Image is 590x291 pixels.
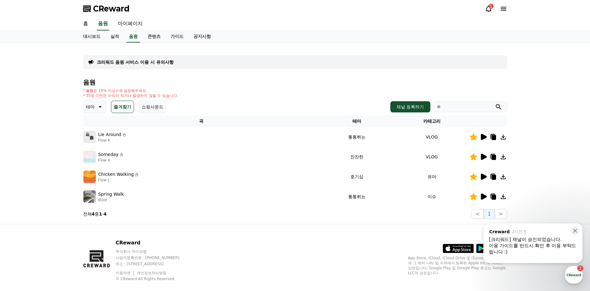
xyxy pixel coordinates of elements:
th: 곡 [83,116,320,127]
p: * 35초 미만은 수익이 적거나 발생하지 않을 수 있습니다. [83,93,179,98]
p: Someday [98,151,118,158]
span: 대화 [57,207,64,211]
a: 음원 [126,31,140,43]
td: 유머 [394,167,469,187]
a: 이용약관 [116,271,135,275]
a: 개인정보처리방침 [137,271,166,275]
button: 즐겨찾기 [111,101,134,113]
a: 음원 [97,17,109,30]
td: 이슈 [394,187,469,207]
button: 테마 [83,101,106,113]
strong: 4 [92,211,95,216]
p: © CReward All Rights Reserved. [116,276,191,281]
a: 홈 [78,17,93,30]
p: Flow K [98,138,127,143]
p: 테마 [86,102,95,111]
p: Chicken Walking [98,171,134,178]
p: Flow J [98,178,140,183]
button: < [472,209,484,219]
p: 주식회사 와이피랩 [116,249,191,254]
span: 설정 [96,206,103,211]
td: VLOG [394,127,469,147]
p: Spring Walk [98,191,124,198]
span: CReward [93,4,130,14]
a: 설정 [80,197,119,212]
th: 테마 [319,116,394,127]
a: 대시보드 [78,31,105,43]
button: 1 [484,209,495,219]
p: * 볼륨은 15% 이상으로 설정해주세요. [83,88,179,93]
p: 8Dot [98,198,124,202]
div: 1 [489,4,494,9]
a: 1대화 [41,197,80,212]
a: 가이드 [166,31,189,43]
a: 홈 [2,197,41,212]
span: 홈 [20,206,23,211]
a: 콘텐츠 [143,31,166,43]
h4: 음원 [83,79,507,86]
strong: 4 [104,211,107,216]
a: CReward [83,4,130,14]
button: > [495,209,507,219]
a: 공지사항 [189,31,216,43]
p: 주소 : [STREET_ADDRESS] [116,261,191,266]
p: 사업자등록번호 : [PHONE_NUMBER] [116,255,191,260]
p: CReward [116,239,191,247]
td: 통통튀는 [319,187,394,207]
img: music [83,190,96,203]
button: 쇼핑사운드 [139,101,166,113]
td: 잔잔한 [319,147,394,167]
p: Flow K [98,158,124,163]
strong: 1 [99,211,102,216]
img: music [83,131,96,143]
p: App Store, iCloud, iCloud Drive 및 iTunes Store는 미국과 그 밖의 나라 및 지역에서 등록된 Apple Inc.의 서비스 상표입니다. Goo... [408,256,507,275]
img: music [83,151,96,163]
p: 전체 중 - [83,211,107,217]
a: 1 [485,5,492,12]
a: 실적 [105,31,124,43]
a: 마이페이지 [113,17,148,30]
td: VLOG [394,147,469,167]
img: music [83,171,96,183]
td: 호기심 [319,167,394,187]
button: 채널 등록하기 [390,101,430,112]
p: Lie Around [98,131,122,138]
a: 크리워드 음원 서비스 이용 시 유의사항 [97,59,174,65]
span: 1 [63,197,65,202]
th: 카테고리 [394,116,469,127]
td: 통통튀는 [319,127,394,147]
